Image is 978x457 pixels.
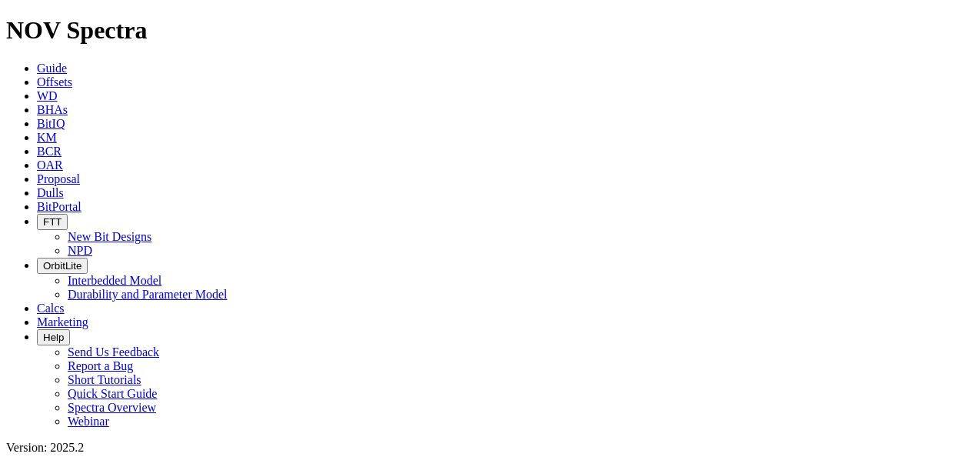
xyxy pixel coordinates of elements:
[68,345,159,359] a: Send Us Feedback
[68,274,161,287] a: Interbedded Model
[43,216,62,228] span: FTT
[68,244,92,257] a: NPD
[68,387,157,400] a: Quick Start Guide
[37,186,64,199] a: Dulls
[68,415,109,428] a: Webinar
[37,302,65,315] a: Calcs
[37,329,70,345] button: Help
[43,260,81,272] span: OrbitLite
[37,131,57,144] a: KM
[37,145,62,158] a: BCR
[68,373,141,386] a: Short Tutorials
[37,200,81,213] a: BitPortal
[68,359,133,372] a: Report a Bug
[37,172,80,185] a: Proposal
[37,117,65,130] a: BitIQ
[37,75,72,88] a: Offsets
[37,214,68,230] button: FTT
[68,288,228,301] a: Durability and Parameter Model
[68,401,156,414] a: Spectra Overview
[37,315,88,329] a: Marketing
[6,441,972,455] div: Version: 2025.2
[43,332,64,343] span: Help
[37,62,67,75] a: Guide
[6,16,972,45] h1: NOV Spectra
[37,89,58,102] a: WD
[68,230,151,243] a: New Bit Designs
[37,103,68,116] a: BHAs
[37,158,63,172] a: OAR
[37,258,88,274] button: OrbitLite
